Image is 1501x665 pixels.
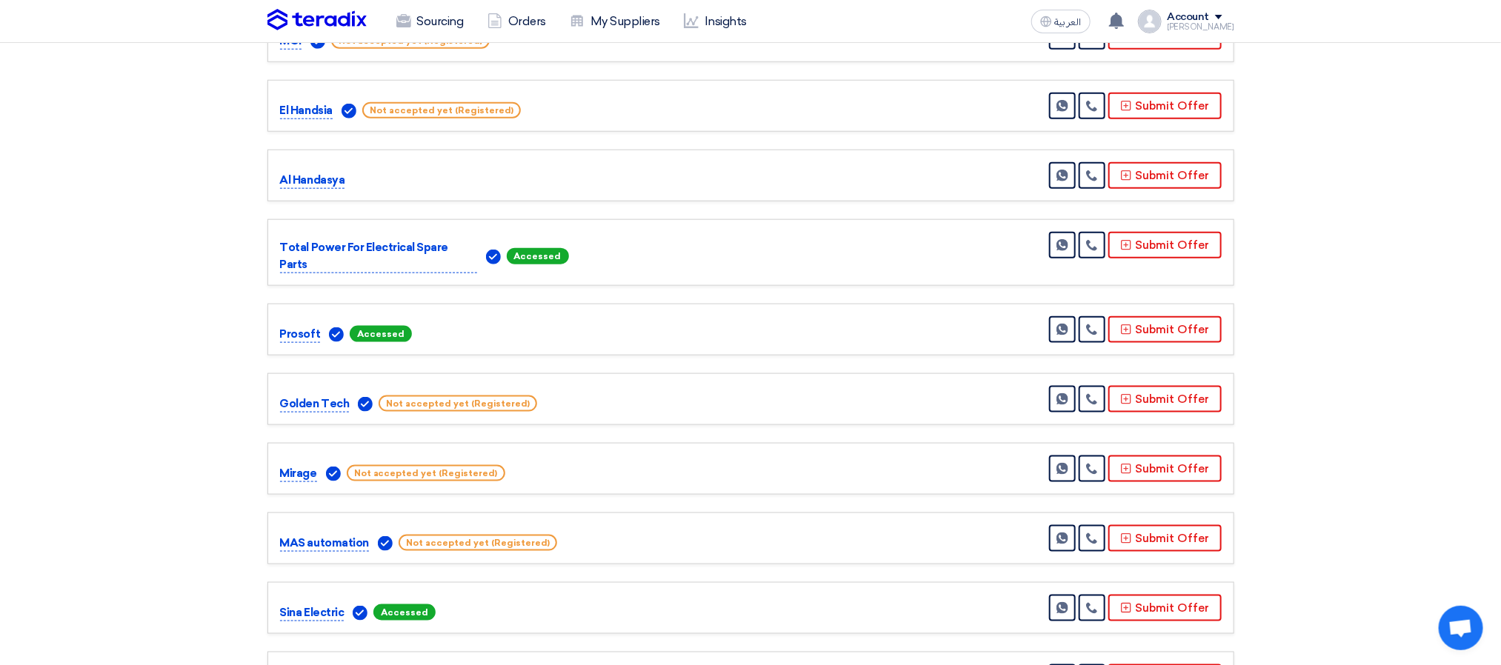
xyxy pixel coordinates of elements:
p: Mirage [280,465,317,483]
div: Open chat [1439,606,1483,650]
span: Accessed [373,604,436,621]
span: Not accepted yet (Registered) [379,395,537,412]
button: Submit Offer [1108,455,1222,482]
button: Submit Offer [1108,232,1222,258]
a: Insights [672,5,759,38]
button: العربية [1031,10,1091,33]
img: Verified Account [378,536,393,551]
button: Submit Offer [1108,386,1222,412]
p: Prosoft [280,326,321,344]
span: Not accepted yet (Registered) [362,102,521,118]
span: العربية [1055,17,1082,27]
a: My Suppliers [558,5,672,38]
button: Submit Offer [1108,525,1222,552]
a: Sourcing [385,5,476,38]
p: Golden Tech [280,395,350,413]
img: Verified Account [326,467,341,481]
span: Accessed [350,326,412,342]
img: Verified Account [358,397,373,412]
p: Al Handasya [280,172,345,190]
p: Total Power For Electrical Spare Parts [280,239,477,273]
button: Submit Offer [1108,595,1222,621]
span: Not accepted yet (Registered) [347,465,505,481]
img: Verified Account [342,104,356,118]
p: El Handsia [280,102,333,120]
button: Submit Offer [1108,316,1222,343]
div: [PERSON_NAME] [1168,23,1234,31]
img: Teradix logo [267,9,367,31]
button: Submit Offer [1108,162,1222,189]
p: Sina Electric [280,604,345,622]
img: Verified Account [329,327,344,342]
img: profile_test.png [1138,10,1162,33]
a: Orders [476,5,558,38]
button: Submit Offer [1108,93,1222,119]
img: Verified Account [486,250,501,264]
p: MAS automation [280,535,369,552]
div: Account [1168,11,1210,24]
img: Verified Account [353,606,367,621]
span: Not accepted yet (Registered) [399,535,557,551]
span: Accessed [507,248,569,264]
